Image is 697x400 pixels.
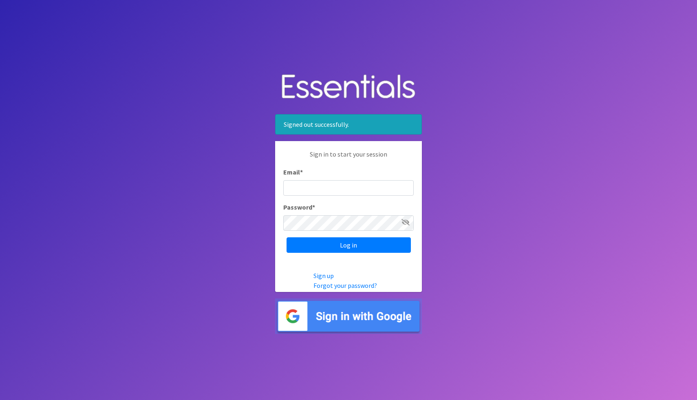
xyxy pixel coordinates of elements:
[313,281,377,290] a: Forgot your password?
[312,203,315,211] abbr: required
[283,149,414,167] p: Sign in to start your session
[313,272,334,280] a: Sign up
[275,298,422,334] img: Sign in with Google
[283,167,303,177] label: Email
[275,66,422,108] img: Human Essentials
[300,168,303,176] abbr: required
[287,237,411,253] input: Log in
[275,114,422,135] div: Signed out successfully.
[283,202,315,212] label: Password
